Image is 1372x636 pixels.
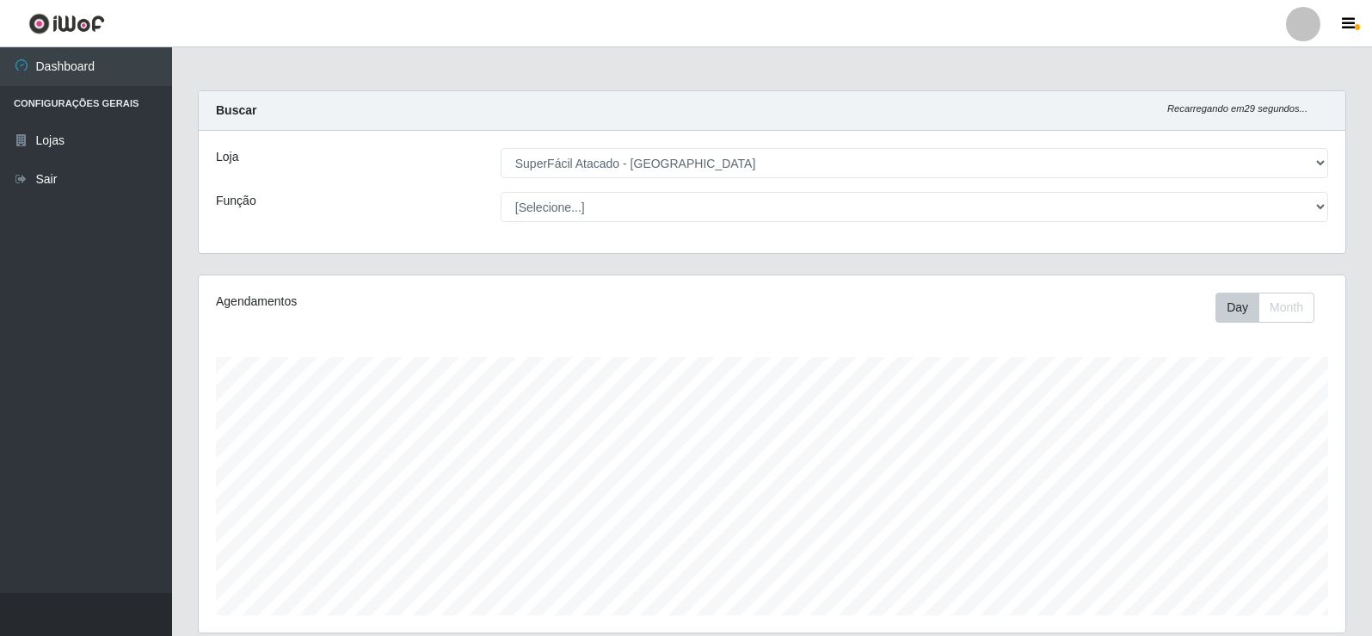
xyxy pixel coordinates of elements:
[28,13,105,34] img: CoreUI Logo
[1167,103,1307,114] i: Recarregando em 29 segundos...
[1215,293,1314,323] div: First group
[1258,293,1314,323] button: Month
[1215,293,1259,323] button: Day
[216,192,256,210] label: Função
[1215,293,1328,323] div: Toolbar with button groups
[216,103,256,117] strong: Buscar
[216,293,664,311] div: Agendamentos
[216,148,238,166] label: Loja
